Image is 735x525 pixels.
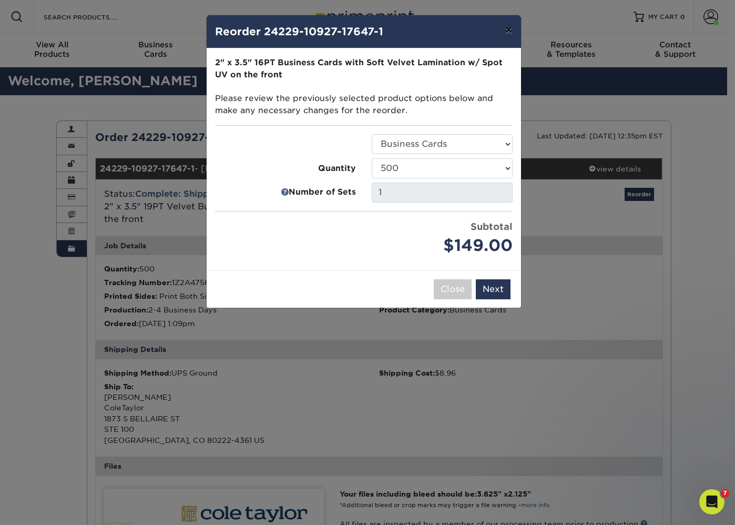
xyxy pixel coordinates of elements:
[496,15,520,45] button: ×
[215,57,513,117] p: Please review the previously selected product options below and make any necessary changes for th...
[721,489,729,498] span: 7
[476,279,511,299] button: Next
[471,221,513,232] strong: Subtotal
[215,57,503,79] strong: 2" x 3.5" 16PT Business Cards with Soft Velvet Lamination w/ Spot UV on the front
[289,187,356,199] strong: Number of Sets
[215,24,513,39] h4: Reorder 24229-10927-17647-1
[699,489,724,514] iframe: Intercom live chat
[434,279,472,299] button: Close
[372,234,513,258] div: $149.00
[318,163,356,175] strong: Quantity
